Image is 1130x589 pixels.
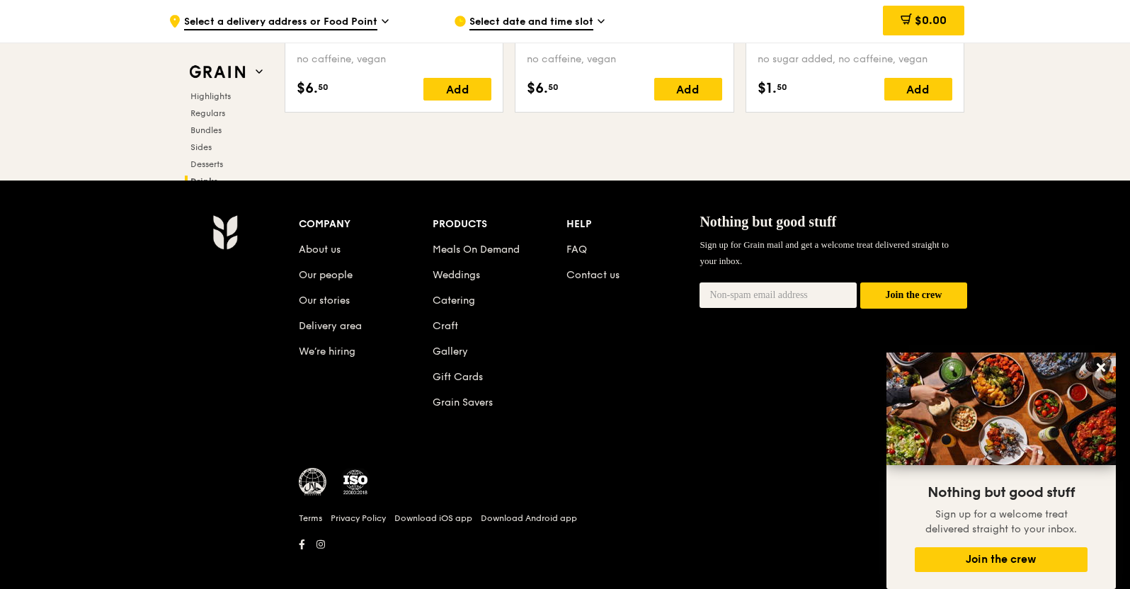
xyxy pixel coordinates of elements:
span: 50 [318,81,329,93]
img: Grain web logo [185,59,250,85]
span: Nothing but good stuff [700,214,836,229]
a: Weddings [433,269,480,281]
span: 50 [548,81,559,93]
div: Add [654,78,722,101]
div: Add [423,78,491,101]
a: Gift Cards [433,371,483,383]
span: Highlights [190,91,231,101]
div: no sugar added, no caffeine, vegan [758,52,952,67]
div: no caffeine, vegan [527,52,721,67]
input: Non-spam email address [700,282,857,308]
span: $6. [297,78,318,99]
a: Our people [299,269,353,281]
button: Join the crew [860,282,967,309]
img: DSC07876-Edit02-Large.jpeg [886,353,1116,465]
img: Grain [212,215,237,250]
button: Close [1090,356,1112,379]
img: MUIS Halal Certified [299,468,327,496]
span: 50 [777,81,787,93]
span: Desserts [190,159,223,169]
span: Sign up for a welcome treat delivered straight to your inbox. [925,508,1077,535]
div: Help [566,215,700,234]
div: no caffeine, vegan [297,52,491,67]
span: Select a delivery address or Food Point [184,15,377,30]
span: Sign up for Grain mail and get a welcome treat delivered straight to your inbox. [700,239,949,265]
a: Meals On Demand [433,244,520,256]
a: Privacy Policy [331,513,386,524]
span: $6. [527,78,548,99]
span: $0.00 [915,13,947,27]
div: Products [433,215,566,234]
a: FAQ [566,244,587,256]
a: About us [299,244,341,256]
a: Gallery [433,345,468,358]
a: We’re hiring [299,345,355,358]
a: Craft [433,320,458,332]
div: Add [884,78,952,101]
a: Our stories [299,294,350,307]
a: Terms [299,513,322,524]
a: Contact us [566,269,620,281]
a: Download iOS app [394,513,472,524]
h6: Revision [157,554,973,566]
a: Catering [433,294,475,307]
span: Nothing but good stuff [928,484,1075,501]
span: $1. [758,78,777,99]
span: Bundles [190,125,222,135]
a: Grain Savers [433,396,493,408]
span: Drinks [190,176,218,186]
span: Select date and time slot [469,15,593,30]
span: Regulars [190,108,225,118]
a: Delivery area [299,320,362,332]
div: Company [299,215,433,234]
a: Download Android app [481,513,577,524]
span: Sides [190,142,212,152]
button: Join the crew [915,547,1088,572]
img: ISO Certified [341,468,370,496]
